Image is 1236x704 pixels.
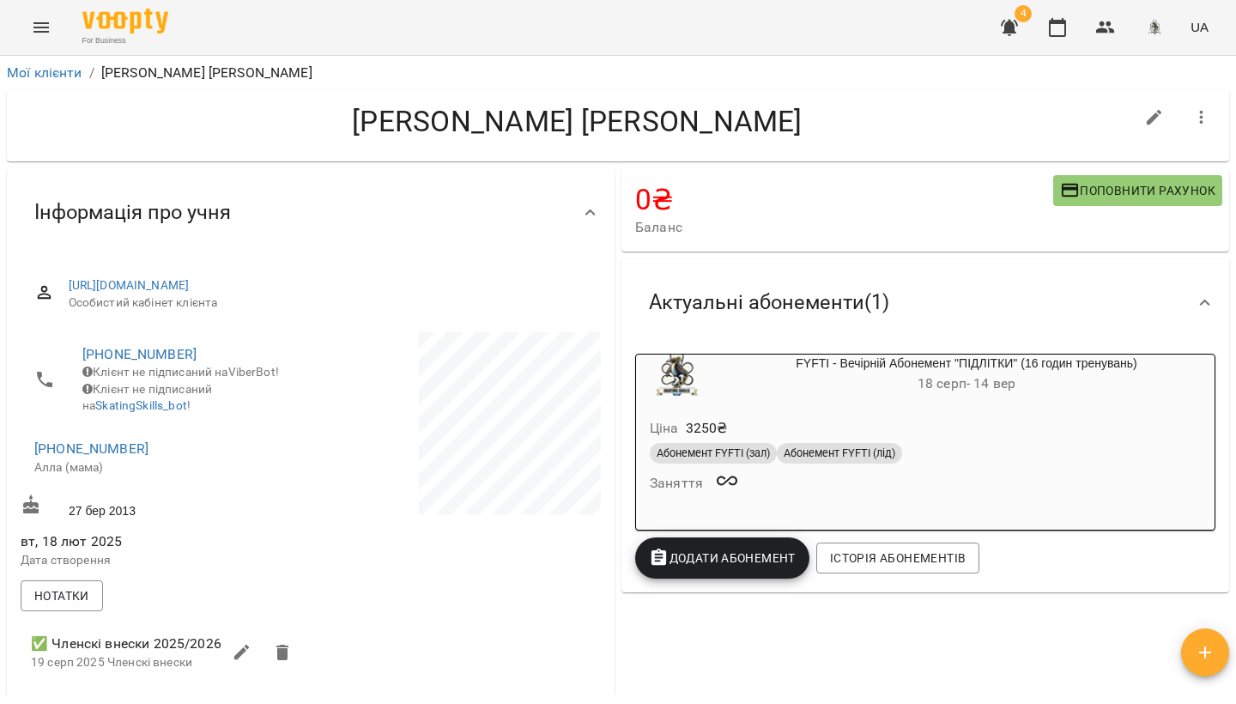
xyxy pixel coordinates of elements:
span: 18 серп - 14 вер [918,375,1015,391]
a: [URL][DOMAIN_NAME] [69,278,190,292]
span: For Business [82,35,168,46]
span: Особистий кабінет клієнта [69,294,587,312]
span: Актуальні абонементи ( 1 ) [649,289,889,316]
span: Поповнити рахунок [1060,180,1215,201]
a: SkatingSkills_bot [95,398,187,412]
button: Нотатки [21,580,103,611]
div: Актуальні абонементи(1) [621,258,1229,347]
div: FYFTI - Вечірній Абонемент "ПІДЛІТКИ" (16 годин тренувань) [718,355,1215,396]
li: / [89,63,94,83]
span: Абонемент FYFTI (лід) [777,446,902,461]
a: Мої клієнти [7,64,82,81]
svg: Необмежені відвідування [717,470,737,491]
div: 27 бер 2013 [17,491,311,523]
div: Інформація про учня [7,168,615,257]
span: Інформація про учня [34,199,231,226]
span: 19 серп 2025 Членскі внески [31,655,192,669]
button: Додати Абонемент [635,537,809,579]
a: [PHONE_NUMBER] [82,346,197,362]
button: Поповнити рахунок [1053,175,1222,206]
button: Menu [21,7,62,48]
span: 4 [1015,5,1032,22]
span: Клієнт не підписаний на ViberBot! [82,365,279,379]
p: [PERSON_NAME] [PERSON_NAME] [101,63,312,83]
button: FYFTI - Вечірній Абонемент "ПІДЛІТКИ" (16 годин тренувань)18 серп- 14 верЦіна3250₴Абонемент FYFTI... [636,355,1215,516]
span: Баланс [635,217,1053,238]
a: [PHONE_NUMBER] [34,440,148,457]
div: FYFTI - Вечірній Абонемент "ПІДЛІТКИ" (16 годин тренувань) [636,355,718,396]
h6: Заняття [650,471,703,495]
span: Клієнт не підписаний на ! [82,382,212,413]
p: Дата створення [21,552,307,569]
span: ✅ Членскі внески 2025/2026 [31,634,221,654]
span: Історія абонементів [830,548,966,568]
button: Історія абонементів [816,543,979,574]
nav: breadcrumb [7,63,1229,83]
button: UA [1184,11,1215,43]
span: вт, 18 лют 2025 [21,531,307,552]
p: Алла (мама) [34,459,294,476]
img: Voopty Logo [82,9,168,33]
p: 3250 ₴ [686,418,728,439]
img: 8c829e5ebed639b137191ac75f1a07db.png [1142,15,1166,39]
span: Абонемент FYFTI (зал) [650,446,777,461]
h4: 0 ₴ [635,182,1053,217]
span: Додати Абонемент [649,548,796,568]
span: UA [1191,18,1209,36]
h4: [PERSON_NAME] [PERSON_NAME] [21,104,1134,139]
h6: Ціна [650,416,679,440]
span: Нотатки [34,586,89,606]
